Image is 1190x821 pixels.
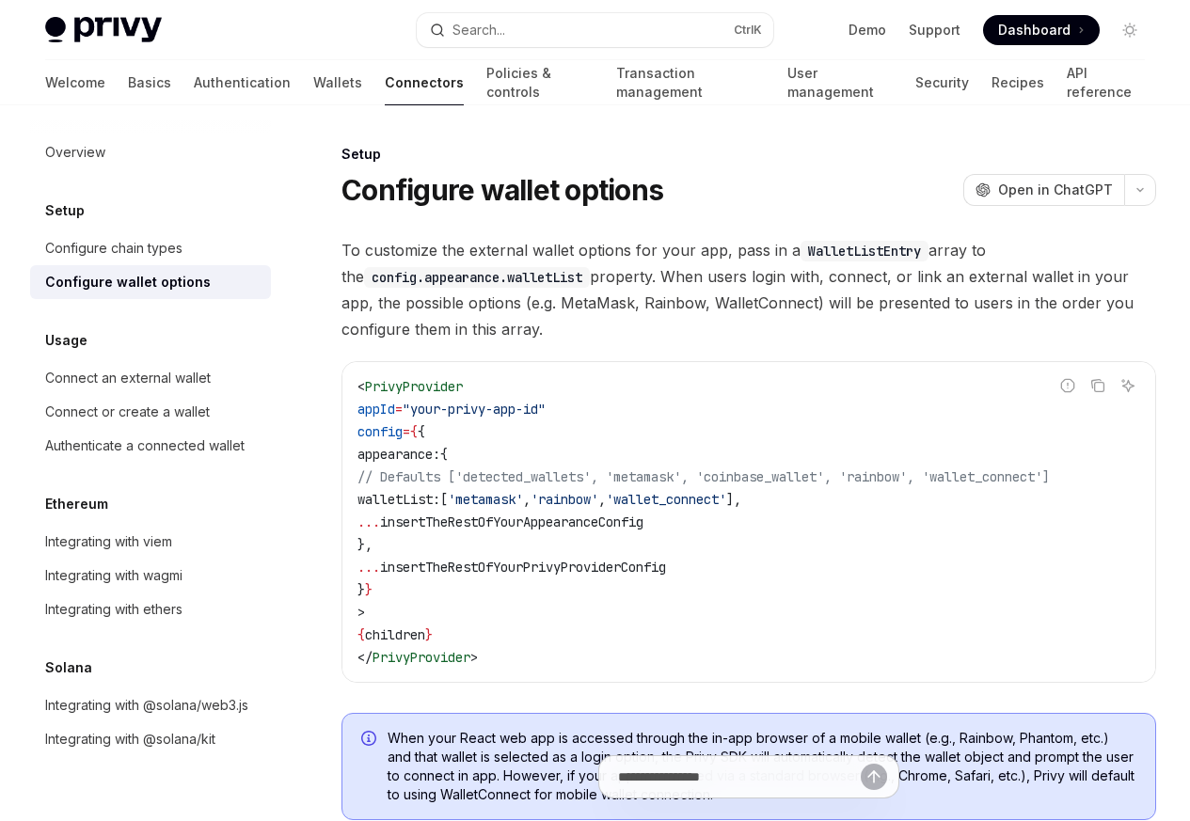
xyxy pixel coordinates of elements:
span: </ [357,649,373,666]
code: config.appearance.walletList [364,267,590,288]
div: Authenticate a connected wallet [45,434,245,457]
span: 'rainbow' [531,491,598,508]
span: { [440,446,448,463]
span: walletList: [357,491,440,508]
span: insertTheRestOfYourPrivyProviderConfig [380,559,666,576]
a: Configure chain types [30,231,271,265]
h5: Setup [45,199,85,222]
div: Connect or create a wallet [45,401,210,423]
a: Wallets [313,60,362,105]
span: = [403,423,410,440]
a: Integrating with ethers [30,592,271,626]
h5: Ethereum [45,493,108,515]
a: Integrating with @solana/web3.js [30,688,271,722]
img: light logo [45,17,162,43]
span: Ctrl K [734,23,762,38]
button: Report incorrect code [1055,373,1080,398]
span: > [470,649,478,666]
a: Integrating with @solana/kit [30,722,271,756]
h5: Solana [45,656,92,679]
span: appId [357,401,395,418]
span: , [598,491,606,508]
button: Open in ChatGPT [963,174,1124,206]
a: Demo [849,21,886,39]
span: appearance: [357,446,440,463]
div: Integrating with ethers [45,598,182,621]
span: } [365,581,373,598]
span: [ [440,491,448,508]
a: Dashboard [983,15,1100,45]
span: > [357,604,365,621]
button: Ask AI [1116,373,1140,398]
span: { [357,626,365,643]
div: Search... [452,19,505,41]
span: ... [357,559,380,576]
svg: Info [361,731,380,750]
a: Support [909,21,960,39]
span: To customize the external wallet options for your app, pass in a array to the property. When user... [341,237,1156,342]
a: Overview [30,135,271,169]
span: } [357,581,365,598]
span: When your React web app is accessed through the in-app browser of a mobile wallet (e.g., Rainbow,... [388,729,1136,804]
span: 'wallet_connect' [606,491,726,508]
h1: Configure wallet options [341,173,663,207]
span: PrivyProvider [365,378,463,395]
a: User management [787,60,893,105]
a: API reference [1067,60,1145,105]
h5: Usage [45,329,87,352]
a: Connect an external wallet [30,361,271,395]
span: "your-privy-app-id" [403,401,546,418]
a: Connect or create a wallet [30,395,271,429]
div: Integrating with viem [45,530,172,553]
input: Ask a question... [618,756,861,797]
span: 'metamask' [448,491,523,508]
span: ], [726,491,741,508]
a: Security [915,60,969,105]
span: , [523,491,531,508]
a: Welcome [45,60,105,105]
span: Dashboard [998,21,1071,39]
span: children [365,626,425,643]
span: }, [357,536,373,553]
a: Integrating with wagmi [30,559,271,592]
a: Transaction management [616,60,765,105]
span: PrivyProvider [373,649,470,666]
a: Configure wallet options [30,265,271,299]
div: Configure wallet options [45,271,211,293]
button: Open search [417,13,773,47]
div: Overview [45,141,105,164]
span: < [357,378,365,395]
span: } [425,626,433,643]
code: WalletListEntry [801,241,928,261]
a: Authenticate a connected wallet [30,429,271,463]
a: Integrating with viem [30,525,271,559]
span: = [395,401,403,418]
span: config [357,423,403,440]
div: Connect an external wallet [45,367,211,389]
span: { [418,423,425,440]
button: Send message [861,764,887,790]
a: Basics [128,60,171,105]
span: { [410,423,418,440]
button: Copy the contents from the code block [1086,373,1110,398]
div: Setup [341,145,1156,164]
span: insertTheRestOfYourAppearanceConfig [380,513,643,530]
a: Connectors [385,60,464,105]
a: Recipes [992,60,1044,105]
span: ... [357,513,380,530]
div: Integrating with @solana/kit [45,728,215,750]
a: Authentication [194,60,291,105]
a: Policies & controls [486,60,594,105]
div: Integrating with wagmi [45,564,182,587]
button: Toggle dark mode [1115,15,1145,45]
div: Configure chain types [45,237,182,260]
span: Open in ChatGPT [998,181,1113,199]
span: // Defaults ['detected_wallets', 'metamask', 'coinbase_wallet', 'rainbow', 'wallet_connect'] [357,468,1050,485]
div: Integrating with @solana/web3.js [45,694,248,717]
